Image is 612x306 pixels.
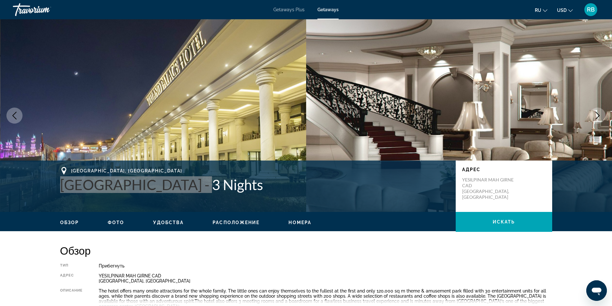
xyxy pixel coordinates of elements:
[60,220,79,225] button: Обзор
[213,220,260,225] button: Расположение
[535,5,547,15] button: Change language
[60,263,83,268] div: Тип
[288,220,311,225] button: Номера
[99,263,552,268] div: Прибегнуть
[456,212,552,232] button: искать
[60,220,79,225] span: Обзор
[213,220,260,225] span: Расположение
[582,3,599,16] button: User Menu
[13,1,77,18] a: Travorium
[589,108,606,124] button: Next image
[71,168,182,173] span: [GEOGRAPHIC_DATA], [GEOGRAPHIC_DATA]
[99,273,552,284] div: YESILPINAR MAH GIRNE CAD [GEOGRAPHIC_DATA], [GEOGRAPHIC_DATA]
[108,220,124,225] span: Фото
[108,220,124,225] button: Фото
[557,8,567,13] span: USD
[317,7,339,12] a: Getaways
[273,7,305,12] a: Getaways Plus
[587,6,595,13] span: RB
[288,220,311,225] span: Номера
[493,219,515,224] span: искать
[6,108,23,124] button: Previous image
[60,176,449,193] h1: [GEOGRAPHIC_DATA] - 3 Nights
[462,167,546,172] p: Адрес
[535,8,541,13] span: ru
[60,244,552,257] h2: Обзор
[557,5,573,15] button: Change currency
[586,280,607,301] iframe: Кнопка запуска окна обмена сообщениями
[60,273,83,284] div: Адрес
[153,220,184,225] button: Удобства
[153,220,184,225] span: Удобства
[462,177,514,200] p: YESILPINAR MAH GIRNE CAD [GEOGRAPHIC_DATA], [GEOGRAPHIC_DATA]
